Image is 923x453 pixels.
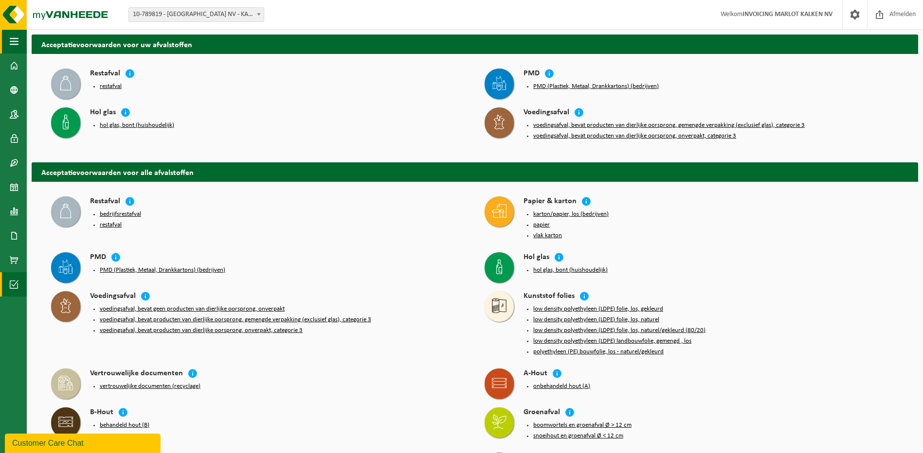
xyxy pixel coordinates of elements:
[533,383,590,390] button: onbehandeld hout (A)
[100,210,141,218] button: bedrijfsrestafval
[32,35,918,53] h2: Acceptatievoorwaarden voor uw afvalstoffen
[90,407,113,418] h4: B-Hout
[100,221,122,229] button: restafval
[533,348,664,356] button: polyethyleen (PE) bouwfolie, los - naturel/gekleurd
[90,291,136,302] h4: Voedingsafval
[533,327,706,334] button: low density polyethyleen (LDPE) folie, los, naturel/gekleurd (80/20)
[90,252,106,263] h4: PMD
[90,107,116,119] h4: Hol glas
[32,162,918,181] h2: Acceptatievoorwaarden voor alle afvalstoffen
[533,421,632,429] button: boomwortels en groenafval Ø > 12 cm
[524,368,547,380] h4: A-Hout
[100,421,149,429] button: behandeld hout (B)
[100,327,303,334] button: voedingsafval, bevat producten van dierlijke oorsprong, onverpakt, categorie 3
[533,221,550,229] button: papier
[533,83,659,90] button: PMD (Plastiek, Metaal, Drankkartons) (bedrijven)
[524,291,575,302] h4: Kunststof folies
[533,316,659,324] button: low density polyethyleen (LDPE) folie, los, naturel
[100,83,122,90] button: restafval
[524,69,540,80] h4: PMD
[533,232,562,240] button: vlak karton
[533,432,623,440] button: snoeihout en groenafval Ø < 12 cm
[129,8,264,21] span: 10-789819 - MARLOT KALKEN NV - KALKEN
[533,266,608,274] button: hol glas, bont (huishoudelijk)
[533,305,663,313] button: low density polyethyleen (LDPE) folie, los, gekleurd
[524,196,577,208] h4: Papier & karton
[100,316,371,324] button: voedingsafval, bevat producten van dierlijke oorsprong, gemengde verpakking (exclusief glas), cat...
[524,252,549,263] h4: Hol glas
[128,7,264,22] span: 10-789819 - MARLOT KALKEN NV - KALKEN
[90,69,120,80] h4: Restafval
[100,122,174,129] button: hol glas, bont (huishoudelijk)
[5,432,163,453] iframe: chat widget
[90,368,183,380] h4: Vertrouwelijke documenten
[533,337,691,345] button: low density polyethyleen (LDPE) landbouwfolie, gemengd , los
[533,132,736,140] button: voedingsafval, bevat producten van dierlijke oorsprong, onverpakt, categorie 3
[533,210,609,218] button: karton/papier, los (bedrijven)
[533,122,805,129] button: voedingsafval, bevat producten van dierlijke oorsprong, gemengde verpakking (exclusief glas), cat...
[742,11,833,18] strong: INVOICING MARLOT KALKEN NV
[100,383,200,390] button: vertrouwelijke documenten (recyclage)
[100,266,225,274] button: PMD (Plastiek, Metaal, Drankkartons) (bedrijven)
[524,407,560,418] h4: Groenafval
[100,305,285,313] button: voedingsafval, bevat geen producten van dierlijke oorsprong, onverpakt
[524,107,569,119] h4: Voedingsafval
[90,196,120,208] h4: Restafval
